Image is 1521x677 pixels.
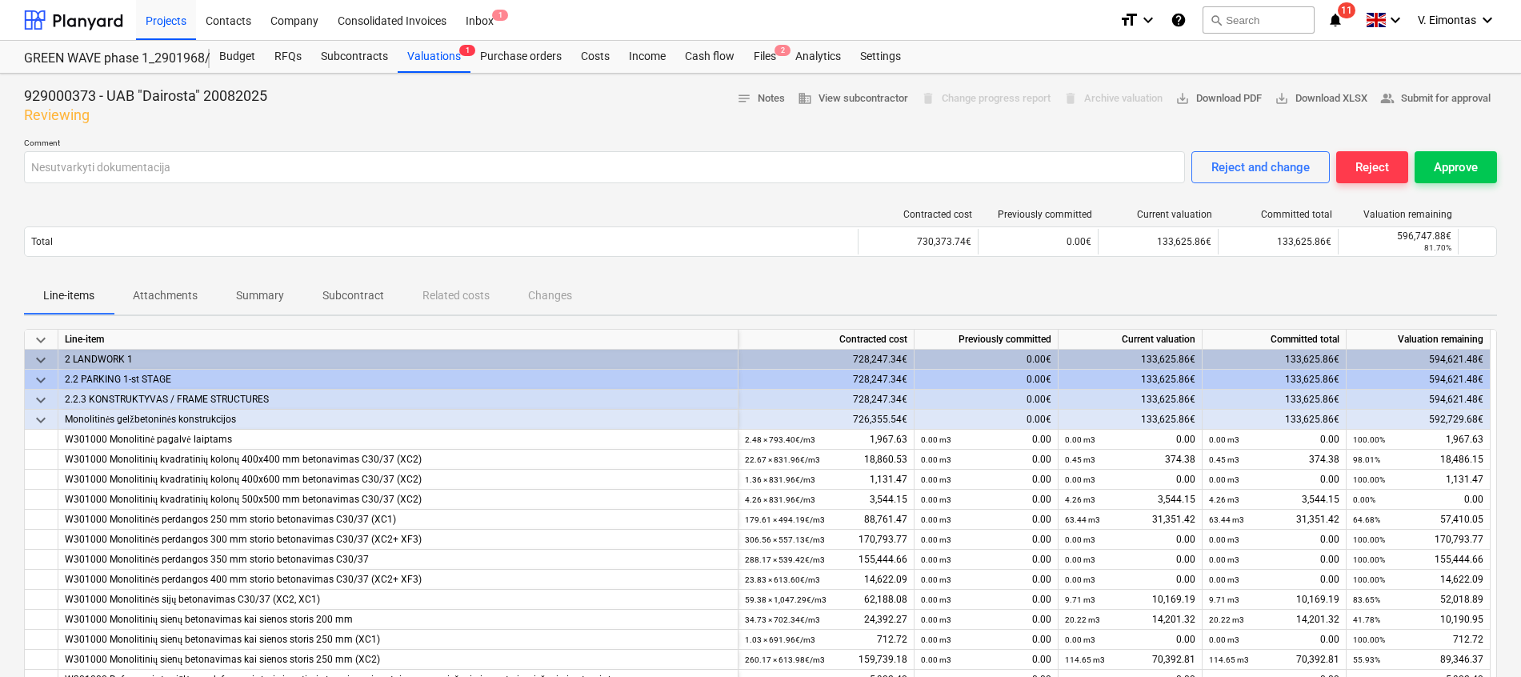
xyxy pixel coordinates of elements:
div: 0.00 [921,530,1051,550]
div: Contracted cost [738,330,915,350]
small: 0.00 m3 [1209,575,1239,584]
small: 0.00 m3 [1065,555,1095,564]
small: 4.26 m3 [1065,495,1095,504]
p: 929000373 - UAB "Dairosta" 20082025 [24,86,267,106]
small: 0.00 m3 [921,635,951,644]
div: W301000 Monolitinių kvadratinių kolonų 500x500 mm betonavimas C30/37 (XC2) [65,490,731,510]
small: 0.00 m3 [921,435,951,444]
div: 0.00 [921,550,1051,570]
div: W301000 Monolitinės perdangos 400 mm storio betonavimas C30/37 (XC2+ XF3) [65,570,731,590]
small: 0.00% [1353,495,1375,504]
div: 0.00 [921,590,1051,610]
span: people_alt [1380,91,1395,106]
small: 1.03 × 691.96€ / m3 [745,635,815,644]
div: Previously committed [985,209,1092,220]
p: Reviewing [24,106,267,125]
div: W301000 Monolitinių sienų betonavimas kai sienos storis 250 mm (XC2) [65,650,731,670]
div: 594,621.48€ [1347,350,1491,370]
div: 1,967.63 [745,430,907,450]
div: 62,188.08 [745,590,907,610]
small: 100.00% [1353,535,1385,544]
div: 0.00 [1065,550,1195,570]
div: 170,793.77 [1353,530,1483,550]
a: Purchase orders [470,41,571,73]
div: W301000 Monolitinių sienų betonavimas kai sienos storis 250 mm (XC1) [65,630,731,650]
p: Summary [236,287,284,304]
small: 0.00 m3 [921,515,951,524]
small: 22.67 × 831.96€ / m3 [745,455,820,464]
button: Submit for approval [1374,86,1497,111]
div: Income [619,41,675,73]
div: Line-item [58,330,738,350]
div: W301000 Monolitinių sienų betonavimas kai sienos storis 200 mm [65,610,731,630]
div: Reject and change [1211,157,1310,178]
div: 31,351.42 [1209,510,1339,530]
small: 59.38 × 1,047.29€ / m3 [745,595,827,604]
span: keyboard_arrow_down [31,391,50,410]
small: 306.56 × 557.13€ / m3 [745,535,825,544]
div: 18,486.15 [1353,450,1483,470]
small: 20.22 m3 [1065,615,1100,624]
small: 0.00 m3 [921,535,951,544]
span: 2 [775,45,791,56]
div: 24,392.27 [745,610,907,630]
small: 83.65% [1353,595,1380,604]
div: 728,247.34€ [738,350,915,370]
div: 170,793.77 [745,530,907,550]
p: Comment [24,138,1185,151]
span: Submit for approval [1380,90,1491,108]
div: Committed total [1225,209,1332,220]
div: 3,544.15 [745,490,907,510]
iframe: Chat Widget [1441,600,1521,677]
div: 1,131.47 [1353,470,1483,490]
div: 0.00€ [915,370,1059,390]
div: Cash flow [675,41,744,73]
div: 374.38 [1065,450,1195,470]
div: 596,747.88€ [1345,230,1451,242]
div: Budget [210,41,265,73]
small: 288.17 × 539.42€ / m3 [745,555,825,564]
small: 0.00 m3 [1209,635,1239,644]
small: 100.00% [1353,435,1385,444]
div: 14,622.09 [745,570,907,590]
div: 0.00 [921,470,1051,490]
small: 1.36 × 831.96€ / m3 [745,475,815,484]
div: 728,247.34€ [738,390,915,410]
div: RFQs [265,41,311,73]
div: 0.00 [921,450,1051,470]
div: Current valuation [1105,209,1212,220]
span: 1 [492,10,508,21]
p: Subcontract [322,287,384,304]
p: Line-items [43,287,94,304]
div: 0.00€ [915,350,1059,370]
div: 52,018.89 [1353,590,1483,610]
div: 88,761.47 [745,510,907,530]
div: 10,169.19 [1209,590,1339,610]
a: Valuations1 [398,41,470,73]
div: 89,346.37 [1353,650,1483,670]
button: Download XLSX [1268,86,1374,111]
span: View subcontractor [798,90,908,108]
div: 155,444.66 [745,550,907,570]
small: 0.00 m3 [1065,475,1095,484]
small: 9.71 m3 [1209,595,1239,604]
div: 0.00 [1065,470,1195,490]
div: W301000 Monolitinė pagalvė laiptams [65,430,731,450]
button: Reject [1336,151,1408,183]
div: Valuation remaining [1347,330,1491,350]
div: 0.00 [1209,550,1339,570]
small: 81.70% [1424,243,1451,252]
div: Files [744,41,786,73]
div: 133,625.86€ [1098,229,1218,254]
small: 4.26 × 831.96€ / m3 [745,495,815,504]
p: Attachments [133,287,198,304]
small: 64.68% [1353,515,1380,524]
div: Costs [571,41,619,73]
div: 594,621.48€ [1347,390,1491,410]
div: 70,392.81 [1065,650,1195,670]
div: 2.2.3 KONSTRUKTYVAS / FRAME STRUCTURES [65,390,731,410]
div: 133,625.86€ [1203,350,1347,370]
div: 133,625.86€ [1203,410,1347,430]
